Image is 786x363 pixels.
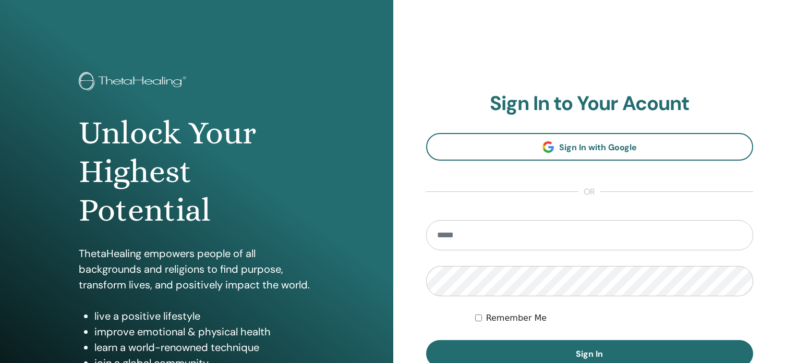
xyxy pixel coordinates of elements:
[79,246,315,293] p: ThetaHealing empowers people of all backgrounds and religions to find purpose, transform lives, a...
[475,312,753,324] div: Keep me authenticated indefinitely or until I manually logout
[426,92,754,116] h2: Sign In to Your Acount
[576,348,603,359] span: Sign In
[486,312,547,324] label: Remember Me
[559,142,637,153] span: Sign In with Google
[578,186,600,198] span: or
[94,308,315,324] li: live a positive lifestyle
[426,133,754,161] a: Sign In with Google
[94,324,315,340] li: improve emotional & physical health
[94,340,315,355] li: learn a world-renowned technique
[79,114,315,230] h1: Unlock Your Highest Potential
